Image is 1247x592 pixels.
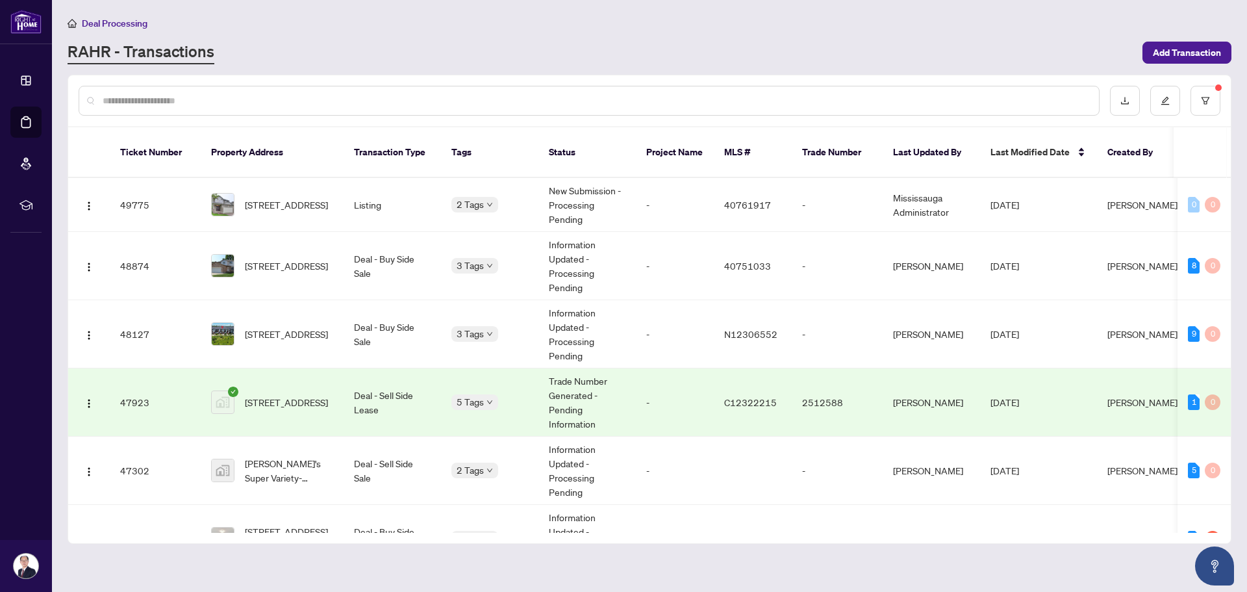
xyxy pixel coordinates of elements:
[990,465,1019,476] span: [DATE]
[1107,199,1178,211] span: [PERSON_NAME]
[486,399,493,405] span: down
[636,505,714,573] td: -
[457,463,484,478] span: 2 Tags
[212,323,234,345] img: thumbnail-img
[212,255,234,277] img: thumbnail-img
[486,263,493,269] span: down
[457,258,484,273] span: 3 Tags
[344,127,441,178] th: Transaction Type
[1205,531,1220,547] div: 1
[79,392,99,413] button: Logo
[538,300,636,368] td: Information Updated - Processing Pending
[792,437,883,505] td: -
[1205,394,1220,410] div: 0
[486,467,493,474] span: down
[883,300,980,368] td: [PERSON_NAME]
[84,201,94,211] img: Logo
[68,19,77,28] span: home
[636,300,714,368] td: -
[636,127,714,178] th: Project Name
[457,197,484,212] span: 2 Tags
[883,127,980,178] th: Last Updated By
[1190,86,1220,116] button: filter
[84,467,94,477] img: Logo
[724,260,771,272] span: 40751033
[1107,465,1178,476] span: [PERSON_NAME]
[110,300,201,368] td: 48127
[883,368,980,437] td: [PERSON_NAME]
[110,178,201,232] td: 49775
[10,10,42,34] img: logo
[636,178,714,232] td: -
[792,300,883,368] td: -
[1205,463,1220,478] div: 0
[1188,258,1200,274] div: 8
[792,505,883,573] td: 2512968
[84,398,94,409] img: Logo
[457,394,484,409] span: 5 Tags
[1150,86,1180,116] button: edit
[1188,394,1200,410] div: 1
[68,41,214,64] a: RAHR - Transactions
[110,368,201,437] td: 47923
[79,255,99,276] button: Logo
[344,368,441,437] td: Deal - Sell Side Lease
[1201,96,1210,105] span: filter
[1107,328,1178,340] span: [PERSON_NAME]
[990,260,1019,272] span: [DATE]
[1195,547,1234,586] button: Open asap
[79,460,99,481] button: Logo
[79,194,99,215] button: Logo
[883,505,980,573] td: [PERSON_NAME]
[79,324,99,344] button: Logo
[792,232,883,300] td: -
[344,232,441,300] td: Deal - Buy Side Sale
[441,127,538,178] th: Tags
[990,328,1019,340] span: [DATE]
[110,437,201,505] td: 47302
[1205,258,1220,274] div: 0
[538,232,636,300] td: Information Updated - Processing Pending
[457,326,484,341] span: 3 Tags
[990,396,1019,408] span: [DATE]
[1153,42,1221,63] span: Add Transaction
[245,198,328,212] span: [STREET_ADDRESS]
[980,127,1097,178] th: Last Modified Date
[792,127,883,178] th: Trade Number
[538,368,636,437] td: Trade Number Generated - Pending Information
[724,328,777,340] span: N12306552
[1107,260,1178,272] span: [PERSON_NAME]
[14,554,38,578] img: Profile Icon
[212,459,234,482] img: thumbnail-img
[714,127,792,178] th: MLS #
[84,262,94,272] img: Logo
[1205,326,1220,342] div: 0
[212,194,234,216] img: thumbnail-img
[110,505,201,573] td: 47295
[486,201,493,208] span: down
[1142,42,1231,64] button: Add Transaction
[245,259,328,273] span: [STREET_ADDRESS]
[344,300,441,368] td: Deal - Buy Side Sale
[724,199,771,211] span: 40761917
[990,199,1019,211] span: [DATE]
[538,127,636,178] th: Status
[792,178,883,232] td: -
[457,531,484,546] span: 2 Tags
[486,331,493,337] span: down
[724,396,777,408] span: C12322215
[883,232,980,300] td: [PERSON_NAME]
[212,391,234,413] img: thumbnail-img
[212,528,234,550] img: thumbnail-img
[538,437,636,505] td: Information Updated - Processing Pending
[538,178,636,232] td: New Submission - Processing Pending
[792,368,883,437] td: 2512588
[1205,197,1220,212] div: 0
[201,127,344,178] th: Property Address
[79,528,99,549] button: Logo
[636,232,714,300] td: -
[636,368,714,437] td: -
[1188,531,1200,547] div: 2
[245,395,328,409] span: [STREET_ADDRESS]
[245,327,328,341] span: [STREET_ADDRESS]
